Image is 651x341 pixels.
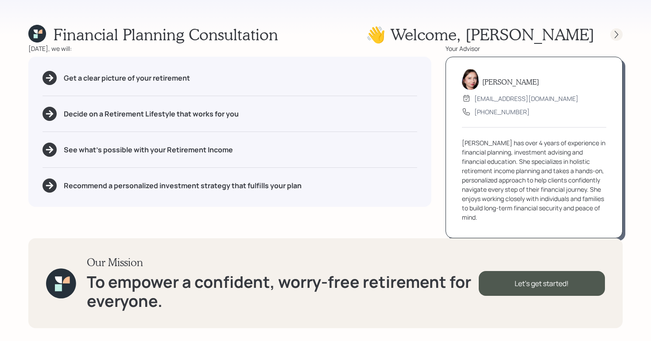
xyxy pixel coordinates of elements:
div: [DATE], we will: [28,44,431,53]
h1: Financial Planning Consultation [53,25,278,44]
div: [PHONE_NUMBER] [474,107,530,116]
h5: See what's possible with your Retirement Income [64,146,233,154]
h3: Our Mission [87,256,479,269]
h5: Decide on a Retirement Lifestyle that works for you [64,110,239,118]
h5: Get a clear picture of your retirement [64,74,190,82]
div: [PERSON_NAME] has over 4 years of experience in financial planning, investment advising and finan... [462,138,606,222]
div: [EMAIL_ADDRESS][DOMAIN_NAME] [474,94,578,103]
img: aleksandra-headshot.png [462,69,479,90]
h1: To empower a confident, worry-free retirement for everyone. [87,272,479,310]
h5: Recommend a personalized investment strategy that fulfills your plan [64,182,302,190]
h5: [PERSON_NAME] [482,77,539,86]
div: Your Advisor [446,44,623,53]
h1: 👋 Welcome , [PERSON_NAME] [366,25,594,44]
div: Let's get started! [479,271,605,296]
